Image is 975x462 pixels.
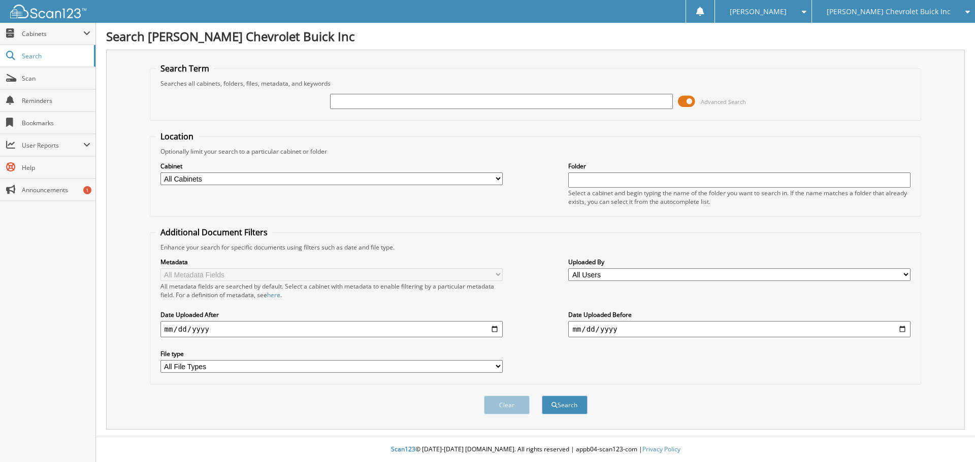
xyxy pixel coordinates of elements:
h1: Search [PERSON_NAME] Chevrolet Buick Inc [106,28,965,45]
label: Cabinet [160,162,503,170]
label: Uploaded By [568,258,911,266]
label: Date Uploaded Before [568,310,911,319]
div: 1 [83,186,91,194]
span: Search [22,52,89,60]
div: Select a cabinet and begin typing the name of the folder you want to search in. If the name match... [568,189,911,206]
div: All metadata fields are searched by default. Select a cabinet with metadata to enable filtering b... [160,282,503,299]
a: Privacy Policy [642,445,680,453]
span: Bookmarks [22,119,90,127]
input: start [160,321,503,337]
label: File type [160,349,503,358]
span: User Reports [22,141,83,150]
span: Help [22,163,90,172]
a: here [267,291,280,299]
span: [PERSON_NAME] Chevrolet Buick Inc [827,9,951,15]
input: end [568,321,911,337]
button: Clear [484,396,530,414]
div: Optionally limit your search to a particular cabinet or folder [155,147,916,156]
button: Search [542,396,588,414]
span: Scan123 [391,445,415,453]
span: [PERSON_NAME] [730,9,787,15]
label: Folder [568,162,911,170]
label: Metadata [160,258,503,266]
legend: Additional Document Filters [155,227,273,238]
div: Enhance your search for specific documents using filters such as date and file type. [155,243,916,252]
span: Reminders [22,96,90,105]
span: Cabinets [22,29,83,38]
legend: Search Term [155,63,214,74]
span: Scan [22,74,90,83]
div: Searches all cabinets, folders, files, metadata, and keywords [155,79,916,88]
label: Date Uploaded After [160,310,503,319]
legend: Location [155,131,199,142]
span: Announcements [22,186,90,194]
div: © [DATE]-[DATE] [DOMAIN_NAME]. All rights reserved | appb04-scan123-com | [96,437,975,462]
img: scan123-logo-white.svg [10,5,86,18]
span: Advanced Search [701,98,746,105]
